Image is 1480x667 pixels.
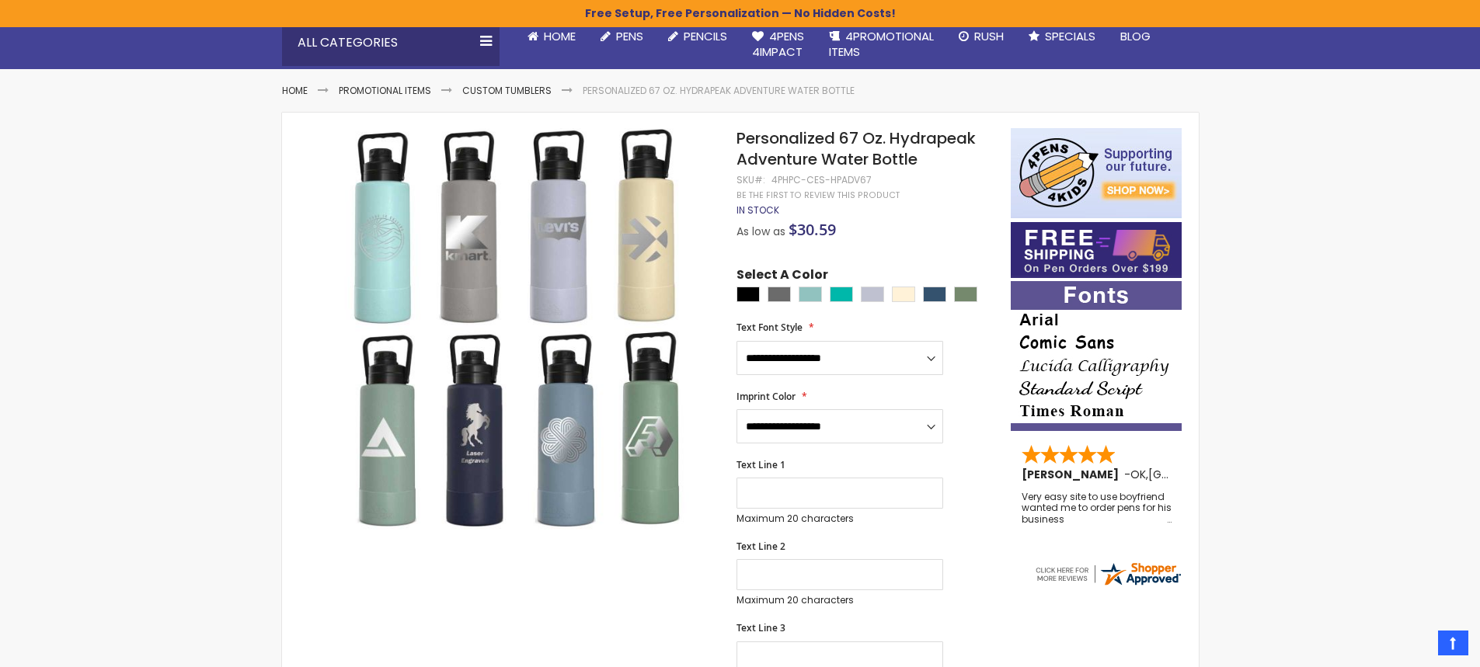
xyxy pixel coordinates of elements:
[737,540,785,553] span: Text Line 2
[954,287,977,302] div: Sage Green
[768,287,791,302] div: Grey
[737,594,943,606] p: Maximum 20 characters
[737,621,785,634] span: Text Line 3
[1033,578,1182,591] a: 4pens.com certificate URL
[1352,625,1480,667] iframe: Google Customer Reviews
[1108,19,1163,54] a: Blog
[1022,467,1124,482] span: [PERSON_NAME]
[616,28,643,44] span: Pens
[583,85,855,97] li: Personalized 67 Oz. Hydrapeak Adventure Water Bottle
[817,19,946,70] a: 4PROMOTIONALITEMS
[737,266,828,287] span: Select A Color
[656,19,740,54] a: Pencils
[861,287,884,302] div: Iceberg
[737,173,765,186] strong: SKU
[1022,492,1172,525] div: Very easy site to use boyfriend wanted me to order pens for his business
[282,84,308,97] a: Home
[789,219,836,240] span: $30.59
[737,204,779,217] div: Availability
[892,287,915,302] div: Cream
[829,28,934,60] span: 4PROMOTIONAL ITEMS
[737,390,796,403] span: Imprint Color
[737,287,760,302] div: Black
[1148,467,1262,482] span: [GEOGRAPHIC_DATA]
[588,19,656,54] a: Pens
[799,287,822,302] div: Alpine
[737,512,943,525] p: Maximum 20 characters
[1011,281,1182,431] img: font-personalization-examples
[974,28,1004,44] span: Rush
[313,127,716,530] img: Personalized 67 Oz. Hydrapeak Adventure Water Bottle
[1033,560,1182,588] img: 4pens.com widget logo
[1120,28,1151,44] span: Blog
[1011,222,1182,278] img: Free shipping on orders over $199
[1011,128,1182,218] img: 4pens 4 kids
[737,458,785,471] span: Text Line 1
[737,203,779,217] span: In stock
[515,19,588,54] a: Home
[1124,467,1262,482] span: - ,
[1045,28,1095,44] span: Specials
[830,287,853,302] div: Teal
[752,28,804,60] span: 4Pens 4impact
[923,287,946,302] div: Storm
[282,19,500,66] div: All Categories
[339,84,431,97] a: Promotional Items
[737,127,976,170] span: Personalized 67 Oz. Hydrapeak Adventure Water Bottle
[737,224,785,239] span: As low as
[740,19,817,70] a: 4Pens4impact
[946,19,1016,54] a: Rush
[544,28,576,44] span: Home
[684,28,727,44] span: Pencils
[737,321,803,334] span: Text Font Style
[1016,19,1108,54] a: Specials
[1130,467,1146,482] span: OK
[737,189,900,201] a: Be the first to review this product
[462,84,552,97] a: Custom Tumblers
[771,174,872,186] div: 4PHPC-CES-HPADV67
